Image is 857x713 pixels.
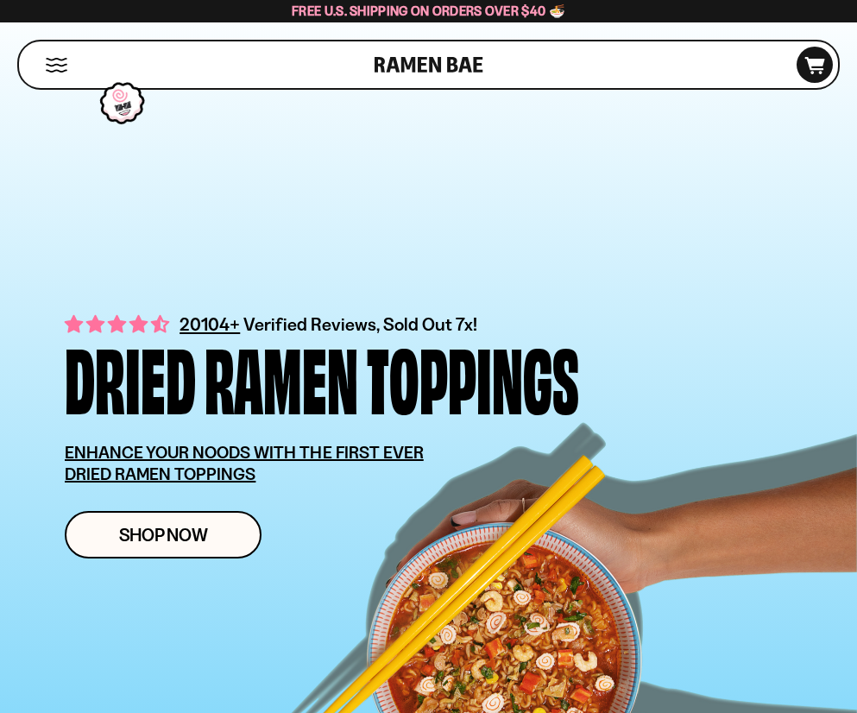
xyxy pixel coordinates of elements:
[45,58,68,73] button: Mobile Menu Trigger
[292,3,565,19] span: Free U.S. Shipping on Orders over $40 🍜
[119,526,208,544] span: Shop Now
[65,511,262,558] a: Shop Now
[65,338,196,416] div: Dried
[65,442,424,484] u: ENHANCE YOUR NOODS WITH THE FIRST EVER DRIED RAMEN TOPPINGS
[180,311,240,338] span: 20104+
[205,338,358,416] div: Ramen
[243,313,477,335] span: Verified Reviews, Sold Out 7x!
[367,338,579,416] div: Toppings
